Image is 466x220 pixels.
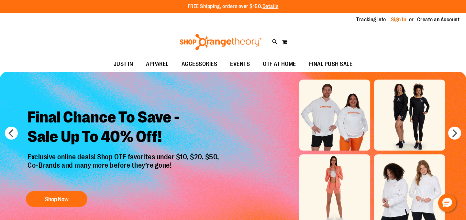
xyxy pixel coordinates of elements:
[303,57,359,72] a: FINAL PUSH SALE
[23,153,226,184] p: Exclusive online deals! Shop OTF favorites under $10, $20, $50, Co-Brands and many more before th...
[107,57,140,72] a: JUST IN
[139,57,175,72] a: APPAREL
[188,3,279,10] p: FREE Shipping, orders over $150.
[417,16,460,23] a: Create an Account
[146,57,169,71] span: APPAREL
[438,194,456,212] button: Hello, have a question? Let’s chat.
[309,57,353,71] span: FINAL PUSH SALE
[175,57,224,72] a: ACCESSORIES
[391,16,406,23] a: Sign In
[230,57,250,71] span: EVENTS
[263,57,296,71] span: OTF AT HOME
[182,57,217,71] span: ACCESSORIES
[256,57,303,72] a: OTF AT HOME
[26,191,87,207] button: Shop Now
[114,57,133,71] span: JUST IN
[224,57,256,72] a: EVENTS
[23,103,226,153] h2: Final Chance To Save - Sale Up To 40% Off!
[262,4,279,9] a: Details
[5,127,18,140] button: prev
[448,127,461,140] button: next
[179,34,262,50] img: Shop Orangetheory
[23,103,226,210] a: Final Chance To Save -Sale Up To 40% Off! Exclusive online deals! Shop OTF favorites under $10, $...
[356,16,386,23] a: Tracking Info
